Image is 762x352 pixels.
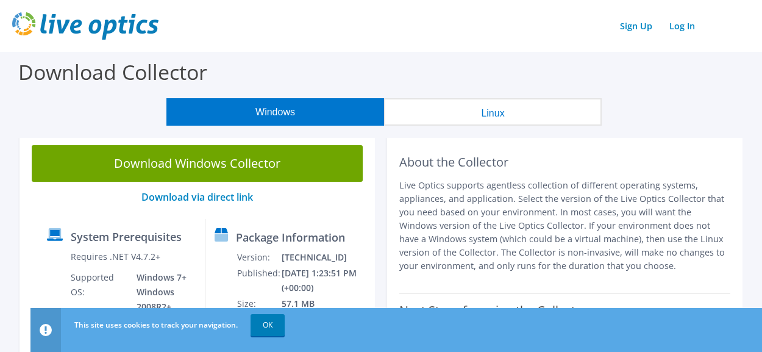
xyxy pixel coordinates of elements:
label: Download Collector [18,58,207,86]
a: Download Windows Collector [32,145,363,182]
td: [TECHNICAL_ID] [281,250,369,265]
td: Windows 7+ Windows 2008R2+ [127,270,196,315]
button: Windows [166,98,384,126]
p: Live Optics supports agentless collection of different operating systems, appliances, and applica... [399,179,730,273]
td: [DATE] 1:23:51 PM (+00:00) [281,265,369,296]
label: Next Steps for using the Collector [399,303,588,318]
a: Download via direct link [141,190,253,204]
td: Supported OS: [70,270,127,315]
label: Package Information [236,231,345,243]
span: This site uses cookies to track your navigation. [74,320,238,330]
a: OK [251,314,285,336]
a: Sign Up [614,17,658,35]
td: Version: [237,250,281,265]
label: System Prerequisites [71,231,182,243]
h2: About the Collector [399,155,730,170]
a: Log In [663,17,701,35]
td: 57.1 MB [281,296,369,312]
img: live_optics_svg.svg [12,12,158,40]
td: Published: [237,265,281,296]
button: Linux [384,98,602,126]
td: Size: [237,296,281,312]
label: Requires .NET V4.7.2+ [71,251,160,263]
